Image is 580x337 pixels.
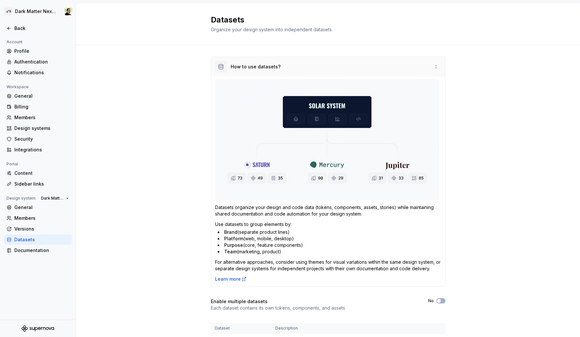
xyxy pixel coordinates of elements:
span: Platform [224,236,243,241]
div: Portal [4,160,21,168]
a: Learn more [215,276,247,282]
button: 🚀SDark Matter Next GenHonza Toman [1,4,74,19]
div: Authentication [14,59,69,65]
div: Datasets [14,236,69,243]
div: Documentation [14,247,69,254]
label: No [428,298,434,303]
svg: Supernova Logo [22,325,54,332]
a: Notifications [4,67,72,78]
img: Honza Toman [65,7,72,15]
span: Purpose [224,242,243,248]
span: Dark Matter Next Gen [41,196,64,201]
div: Members [14,114,69,121]
a: Billing [4,102,72,112]
a: Documentation [4,245,72,256]
li: (core, feature components) [218,242,441,248]
p: Use datasets to group elements by: [215,221,441,228]
div: Security [14,136,69,142]
p: For alternative approaches, consider using themes for visual variations within the same design sy... [215,259,441,272]
a: Profile [4,46,72,56]
li: (marketing, product) [218,248,441,255]
a: Sidebar links [4,179,72,189]
div: Members [14,215,69,221]
a: Integrations [4,145,72,155]
div: Account [4,38,25,46]
th: Description [271,323,428,334]
h4: Enable multiple datasets [211,298,268,305]
h2: Datasets [211,15,438,25]
div: Sidebar links [14,181,69,187]
a: Versions [4,224,72,234]
span: Brand [224,229,238,235]
p: Each dataset contains its own tokens, components, and assets. [211,305,346,311]
div: Billing [14,104,69,110]
div: Versions [14,226,69,232]
div: Back [14,25,69,32]
a: Design systems [4,123,72,133]
a: Content [4,168,72,178]
div: Dark Matter Next Gen [15,8,57,15]
div: General [14,93,69,99]
a: Members [4,213,72,223]
div: 🚀S [5,7,12,15]
span: Team [224,249,237,254]
a: Members [4,112,72,123]
a: General [4,91,72,101]
div: Design system [4,194,38,202]
a: Back [4,23,72,34]
div: Integrations [14,147,69,153]
div: Notifications [14,69,69,76]
a: Datasets [4,234,72,245]
li: (web, mobile, desktop) [218,235,441,242]
a: General [4,202,72,213]
a: Security [4,134,72,144]
th: Dataset [211,323,271,334]
div: General [14,204,69,211]
div: Workspace [4,83,31,91]
div: Content [14,170,69,176]
li: (separate product lines) [218,229,441,235]
div: Design systems [14,125,69,132]
div: Profile [14,48,69,54]
a: Authentication [4,57,72,67]
span: Organize your design system into independent datasets. [211,27,333,32]
div: How to use datasets? [231,63,281,70]
p: Datasets organize your design and code data (tokens, components, assets, stories) while maintaini... [215,204,441,217]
